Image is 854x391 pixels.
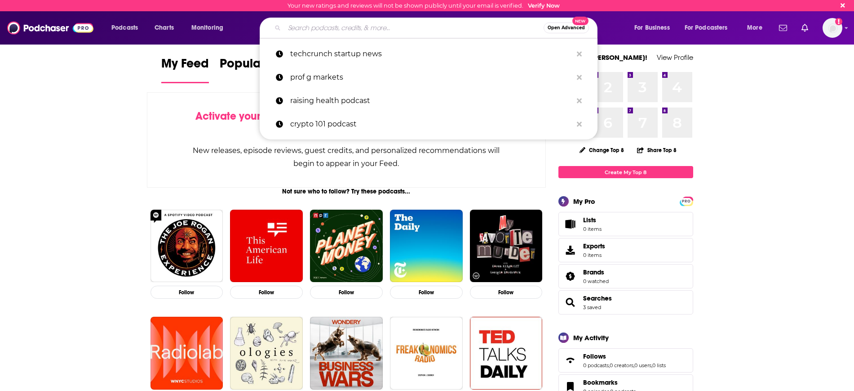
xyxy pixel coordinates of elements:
span: Lists [562,218,580,230]
img: User Profile [823,18,842,38]
span: Searches [558,290,693,315]
span: Charts [155,22,174,34]
img: My Favorite Murder with Karen Kilgariff and Georgia Hardstark [470,210,543,283]
a: Popular Feed [220,56,296,83]
a: 3 saved [583,304,601,310]
a: View Profile [657,53,693,62]
span: , [609,362,610,369]
a: Verify Now [528,2,560,9]
div: Search podcasts, credits, & more... [268,18,606,38]
button: open menu [741,21,774,35]
a: prof g markets [260,66,597,89]
span: , [633,362,634,369]
button: Follow [390,286,463,299]
a: 0 creators [610,362,633,369]
button: Follow [470,286,543,299]
p: crypto 101 podcast [290,112,572,136]
button: open menu [628,21,681,35]
img: TED Talks Daily [470,317,543,390]
a: raising health podcast [260,89,597,112]
span: Bookmarks [583,378,618,387]
img: The Daily [390,210,463,283]
button: Follow [150,286,223,299]
span: 0 items [583,226,602,232]
a: Brands [583,268,609,276]
div: Not sure who to follow? Try these podcasts... [147,188,546,195]
a: Welcome [PERSON_NAME]! [558,53,647,62]
span: Popular Feed [220,56,296,76]
a: Searches [562,296,580,309]
span: More [747,22,762,34]
span: New [572,17,589,25]
span: Brands [558,264,693,288]
button: Show profile menu [823,18,842,38]
span: Lists [583,216,596,224]
span: PRO [681,198,692,205]
button: Follow [230,286,303,299]
p: prof g markets [290,66,572,89]
a: Follows [562,354,580,367]
a: My Feed [161,56,209,83]
img: The Joe Rogan Experience [150,210,223,283]
div: My Pro [573,197,595,206]
div: New releases, episode reviews, guest credits, and personalized recommendations will begin to appe... [192,144,501,170]
button: Open AdvancedNew [544,22,589,33]
a: Searches [583,294,612,302]
a: 0 users [634,362,651,369]
img: Freakonomics Radio [390,317,463,390]
a: techcrunch startup news [260,42,597,66]
span: Logged in as MelissaPS [823,18,842,38]
a: 0 watched [583,278,609,284]
span: Monitoring [191,22,223,34]
span: Follows [558,348,693,373]
img: Planet Money [310,210,383,283]
button: open menu [185,21,235,35]
img: Podchaser - Follow, Share and Rate Podcasts [7,19,93,36]
span: For Business [634,22,670,34]
span: Exports [583,242,605,250]
span: Activate your Feed [195,109,288,123]
a: Exports [558,238,693,262]
a: Create My Top 8 [558,166,693,178]
img: Business Wars [310,317,383,390]
a: Charts [149,21,179,35]
a: Show notifications dropdown [798,20,812,36]
button: open menu [679,21,741,35]
a: Lists [558,212,693,236]
a: 0 lists [652,362,666,369]
a: Ologies with Alie Ward [230,317,303,390]
div: by following Podcasts, Creators, Lists, and other Users! [192,110,501,136]
button: Follow [310,286,383,299]
a: crypto 101 podcast [260,112,597,136]
a: Bookmarks [583,378,636,387]
span: Follows [583,352,606,360]
button: Change Top 8 [574,144,630,156]
a: Show notifications dropdown [775,20,791,36]
span: 0 items [583,252,605,258]
img: Radiolab [150,317,223,390]
p: raising health podcast [290,89,572,112]
a: Follows [583,352,666,360]
span: Brands [583,268,604,276]
p: techcrunch startup news [290,42,572,66]
img: This American Life [230,210,303,283]
a: 0 podcasts [583,362,609,369]
a: Brands [562,270,580,283]
div: My Activity [573,333,609,342]
svg: Email not verified [835,18,842,25]
span: Exports [562,244,580,256]
button: open menu [105,21,150,35]
span: For Podcasters [685,22,728,34]
a: PRO [681,198,692,204]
